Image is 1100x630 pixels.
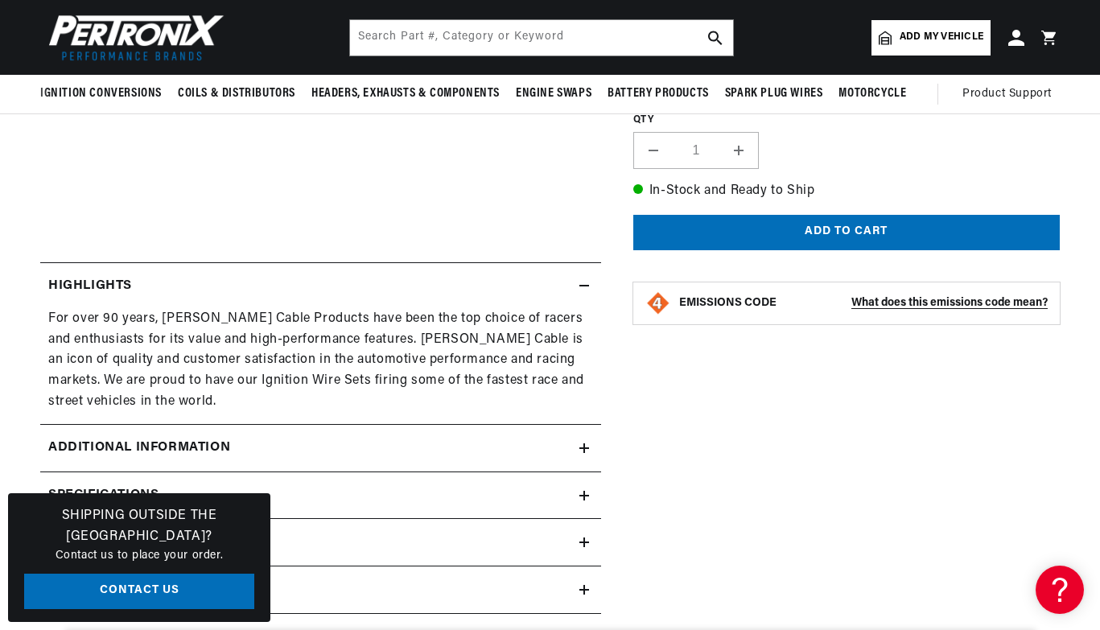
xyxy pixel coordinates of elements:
[871,20,991,56] a: Add my vehicle
[40,425,601,471] summary: Additional Information
[350,20,733,56] input: Search Part #, Category or Keyword
[633,181,1060,202] p: In-Stock and Ready to Ship
[900,30,983,45] span: Add my vehicle
[962,75,1060,113] summary: Product Support
[40,472,601,519] summary: Specifications
[516,85,591,102] span: Engine Swaps
[178,85,295,102] span: Coils & Distributors
[645,290,671,316] img: Emissions code
[830,75,914,113] summary: Motorcycle
[24,547,254,565] p: Contact us to place your order.
[311,85,500,102] span: Headers, Exhausts & Components
[633,215,1060,251] button: Add to cart
[40,566,601,614] a: Applications
[838,85,906,102] span: Motorcycle
[717,75,831,113] summary: Spark Plug Wires
[679,296,1048,311] button: EMISSIONS CODEWhat does this emissions code mean?
[24,574,254,610] a: Contact Us
[851,297,1048,309] strong: What does this emissions code mean?
[48,485,159,506] h2: Specifications
[679,297,777,309] strong: EMISSIONS CODE
[633,113,1060,127] label: QTY
[48,309,593,412] div: For over 90 years, [PERSON_NAME] Cable Products have been the top choice of racers and enthusiast...
[40,519,601,566] summary: Installation instructions
[698,20,733,56] button: search button
[24,506,254,547] h3: Shipping Outside the [GEOGRAPHIC_DATA]?
[40,75,170,113] summary: Ignition Conversions
[40,10,225,65] img: Pertronix
[599,75,717,113] summary: Battery Products
[170,75,303,113] summary: Coils & Distributors
[48,276,132,297] h2: Highlights
[40,85,162,102] span: Ignition Conversions
[303,75,508,113] summary: Headers, Exhausts & Components
[508,75,599,113] summary: Engine Swaps
[40,263,601,310] summary: Highlights
[608,85,709,102] span: Battery Products
[725,85,823,102] span: Spark Plug Wires
[48,438,230,459] h2: Additional Information
[962,85,1052,103] span: Product Support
